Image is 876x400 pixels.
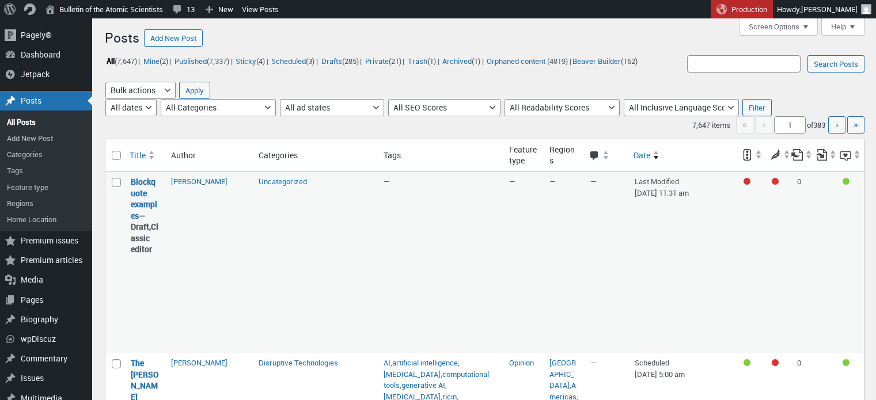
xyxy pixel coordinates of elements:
span: Title [130,150,146,161]
span: — [590,176,597,186]
a: Title Sort ascending. [125,145,165,166]
li: | [320,54,362,68]
a: generative AI [401,380,445,390]
a: [PERSON_NAME] [171,357,227,368]
span: (7,337) [207,56,229,66]
a: [PERSON_NAME] [171,176,227,186]
input: Filter [742,99,772,116]
li: | [363,54,404,68]
a: Private(21) [363,54,403,67]
a: Mine(2) [142,54,169,67]
h1: Posts [105,24,139,49]
a: All(7,647) [105,54,138,67]
a: Scheduled(3) [270,54,316,67]
button: Help [821,18,864,36]
li: | [142,54,171,68]
span: — [509,176,515,186]
a: Add New Post [144,29,203,47]
th: Feature type [503,139,544,172]
span: Draft, [131,221,151,232]
span: (1) [472,56,480,66]
a: Orphaned content [486,54,547,67]
a: Trash(1) [406,54,437,67]
a: Received internal links [816,144,837,165]
a: artificial intelligence [392,357,458,368]
span: [PERSON_NAME] [801,4,858,14]
span: » [854,118,858,131]
a: Next page [828,116,845,134]
td: 0 [791,172,816,353]
a: Opinion [509,357,534,368]
li: | [173,54,232,68]
a: Readability score [763,144,791,165]
a: Uncategorized [259,176,307,186]
a: [MEDICAL_DATA] [384,369,441,379]
a: Last page [847,116,864,134]
td: Last Modified [DATE] 11:31 am [629,172,735,353]
div: Good [744,359,750,366]
a: Sticky(4) [234,54,267,67]
th: Tags [378,139,503,172]
span: — [384,176,390,186]
li: | [270,54,318,68]
span: (162) [621,56,638,66]
li: | [234,54,268,68]
a: Disruptive Technologies [259,357,338,368]
span: (1) [427,56,436,66]
a: [GEOGRAPHIC_DATA] [549,357,576,390]
a: Archived(1) [441,54,482,67]
span: « [736,116,753,134]
li: | [105,54,140,68]
a: AI [384,357,390,368]
a: Beaver Builder(162) [571,54,639,67]
a: “Blockquote examples” (Edit) [131,176,157,221]
div: Good [843,359,850,366]
a: Drafts(285) [320,54,360,67]
span: › [836,118,839,131]
a: SEO score [735,144,763,165]
th: Regions [544,139,584,172]
th: Author [165,139,253,172]
span: (2) [160,56,168,66]
div: Good [843,178,850,185]
li: | [406,54,439,68]
a: computational tools [384,369,489,391]
span: Comments [589,151,600,162]
th: Categories [253,139,378,172]
span: (7,647) [115,56,137,66]
span: of [807,120,826,130]
span: (21) [389,56,401,66]
span: Date [634,150,650,161]
div: Focus keyphrase not set [744,178,750,185]
span: — [590,357,597,368]
div: Needs improvement [772,178,779,185]
li: (4819) [486,54,568,68]
span: Classic editor [131,221,158,254]
span: (4) [256,56,265,66]
span: (3) [306,56,314,66]
input: Apply [179,82,210,99]
span: (285) [342,56,359,66]
a: Outgoing internal links [791,144,813,165]
span: — [549,176,556,186]
span: 383 [813,120,825,130]
span: ‹ [755,116,772,134]
a: Comments Sort ascending. [585,145,629,166]
a: Inclusive language score [840,144,861,165]
div: Needs improvement [772,359,779,366]
strong: — [131,176,160,255]
input: Search Posts [807,55,864,73]
a: Date [629,145,735,166]
ul: | [105,54,639,68]
li: | [441,54,484,68]
a: Published(7,337) [173,54,230,67]
button: Screen Options [739,18,818,36]
span: 7,647 items [692,120,730,130]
